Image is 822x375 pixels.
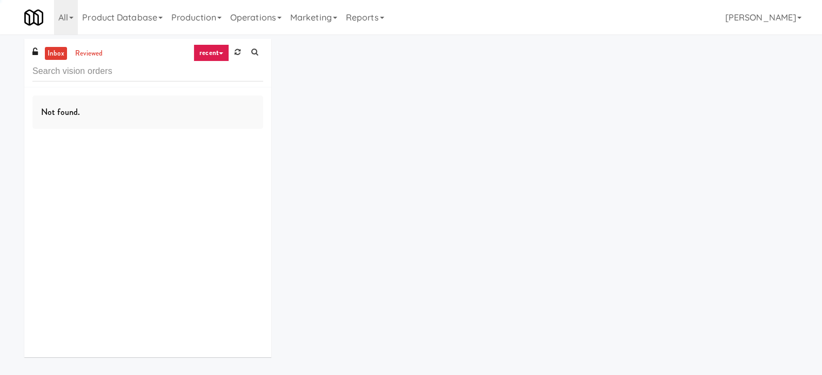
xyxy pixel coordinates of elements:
[45,47,67,60] a: inbox
[72,47,106,60] a: reviewed
[24,8,43,27] img: Micromart
[193,44,229,62] a: recent
[41,106,80,118] span: Not found.
[32,62,263,81] input: Search vision orders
